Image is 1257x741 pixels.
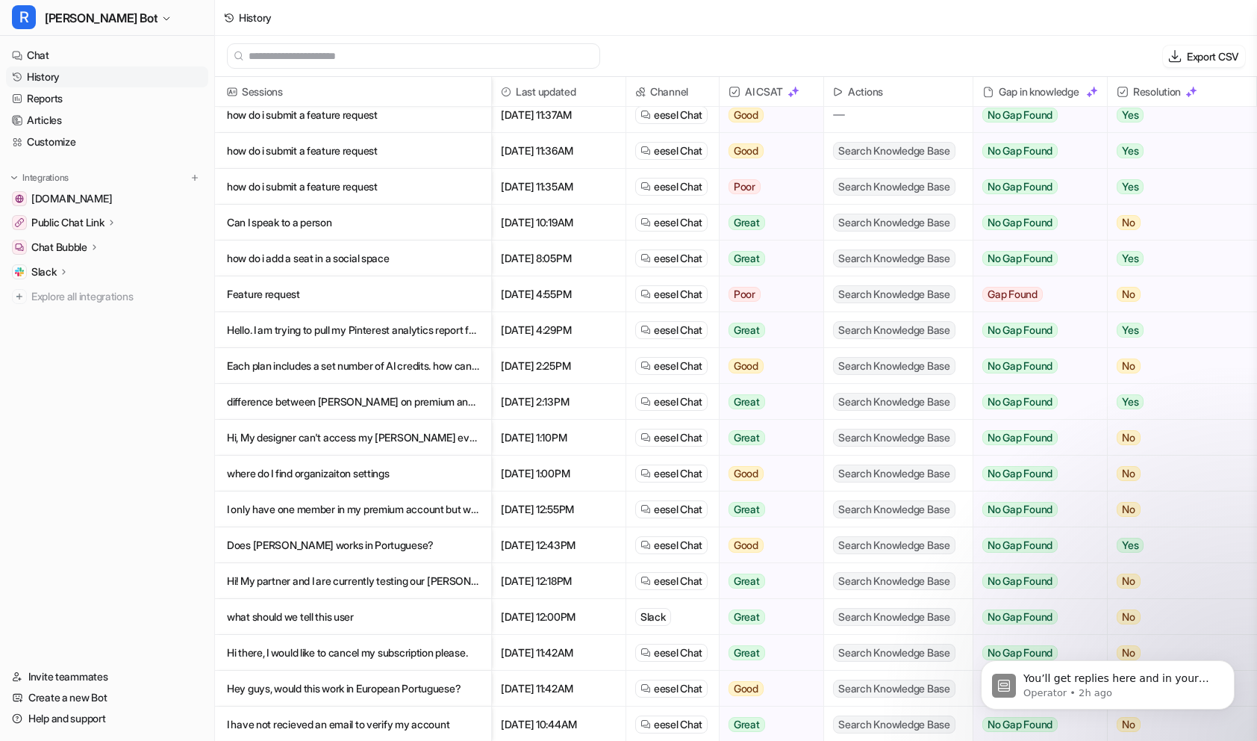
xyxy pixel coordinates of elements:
[1163,46,1245,67] button: Export CSV
[640,574,702,589] a: eesel Chat
[973,492,1096,527] button: No Gap Found
[239,10,272,25] div: History
[720,312,814,348] button: Great
[982,215,1058,230] span: No Gap Found
[498,312,620,348] span: [DATE] 4:29PM
[729,251,765,266] span: Great
[6,687,208,708] a: Create a new Bot
[640,251,702,266] a: eesel Chat
[979,77,1101,107] div: Gap in knowledge
[1108,527,1244,563] button: Yes
[833,357,955,375] span: Search Knowledge Base
[227,492,479,527] p: I only have one member in my premium account but was charged for two
[973,205,1096,241] button: No Gap Found
[982,430,1058,445] span: No Gap Found
[729,179,761,194] span: Poor
[833,500,955,518] span: Search Knowledge Base
[640,648,651,658] img: eeselChat
[833,142,955,160] span: Search Knowledge Base
[31,191,112,206] span: [DOMAIN_NAME]
[640,717,702,732] a: eesel Chat
[654,215,702,230] span: eesel Chat
[640,143,702,158] a: eesel Chat
[31,215,105,230] p: Public Chat Link
[982,466,1058,481] span: No Gap Found
[640,217,651,228] img: eeselChat
[720,635,814,671] button: Great
[982,179,1058,194] span: No Gap Found
[654,323,702,338] span: eesel Chat
[973,527,1096,563] button: No Gap Found
[227,671,479,707] p: Hey guys, would this work in European Portuguese?
[833,608,955,626] span: Search Knowledge Base
[1117,251,1144,266] span: Yes
[635,608,671,626] div: Slack
[720,384,814,420] button: Great
[15,194,24,203] img: getrella.com
[1108,205,1244,241] button: No
[227,241,479,276] p: how do i add a seat in a social space
[12,289,27,304] img: explore all integrations
[654,359,702,373] span: eesel Chat
[833,285,955,303] span: Search Knowledge Base
[833,178,955,196] span: Search Knowledge Base
[1108,133,1244,169] button: Yes
[1117,143,1144,158] span: Yes
[190,173,200,183] img: menu_add.svg
[1108,348,1244,384] button: No
[640,430,702,445] a: eesel Chat
[640,468,651,479] img: eeselChat
[982,574,1058,589] span: No Gap Found
[31,240,87,255] p: Chat Bubble
[1108,420,1244,456] button: No
[227,456,479,492] p: where do I find organizaiton settings
[1108,97,1244,133] button: Yes
[227,133,479,169] p: how do i submit a feature request
[640,502,702,517] a: eesel Chat
[640,323,702,338] a: eesel Chat
[498,527,620,563] span: [DATE] 12:43PM
[227,97,479,133] p: how do i submit a feature request
[227,527,479,563] p: Does [PERSON_NAME] works in Portuguese?
[726,77,817,107] span: AI CSAT
[958,629,1257,734] iframe: Intercom notifications message
[982,359,1058,373] span: No Gap Found
[973,563,1096,599] button: No Gap Found
[640,110,651,120] img: eeselChat
[973,312,1096,348] button: No Gap Found
[6,286,208,307] a: Explore all integrations
[1117,430,1141,445] span: No
[654,251,702,266] span: eesel Chat
[982,323,1058,338] span: No Gap Found
[720,133,814,169] button: Good
[1117,610,1141,624] span: No
[720,563,814,599] button: Great
[640,540,651,551] img: eeselChat
[973,348,1096,384] button: No Gap Found
[654,502,702,517] span: eesel Chat
[632,77,713,107] span: Channel
[6,708,208,729] a: Help and support
[720,241,814,276] button: Great
[1114,77,1250,107] span: Resolution
[1117,502,1141,517] span: No
[1108,599,1244,635] button: No
[729,287,761,302] span: Poor
[729,143,764,158] span: Good
[6,110,208,131] a: Articles
[498,599,620,635] span: [DATE] 12:00PM
[973,133,1096,169] button: No Gap Found
[1117,179,1144,194] span: Yes
[640,108,702,123] a: eesel Chat
[729,610,765,624] span: Great
[640,359,702,373] a: eesel Chat
[45,7,157,28] span: [PERSON_NAME] Bot
[1108,492,1244,527] button: No
[982,538,1058,553] span: No Gap Found
[498,456,620,492] span: [DATE] 1:00PM
[498,348,620,384] span: [DATE] 2:25PM
[982,502,1058,517] span: No Gap Found
[1117,466,1141,481] span: No
[973,241,1096,276] button: No Gap Found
